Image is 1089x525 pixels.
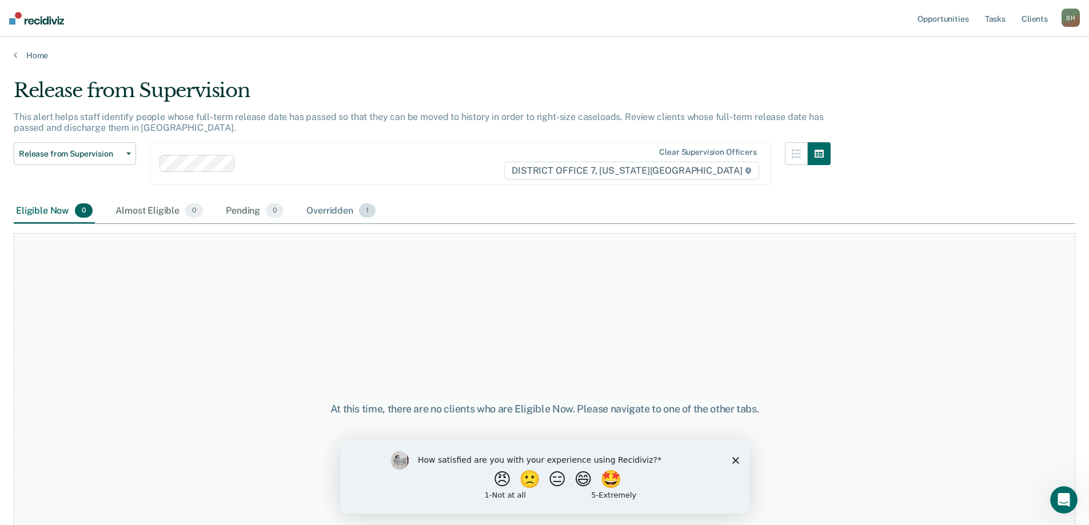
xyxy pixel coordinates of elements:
[75,203,93,218] span: 0
[14,50,1075,61] a: Home
[1062,9,1080,27] button: SH
[1062,9,1080,27] div: S H
[113,199,205,224] div: Almost Eligible0
[280,403,810,415] div: At this time, there are no clients who are Eligible Now. Please navigate to one of the other tabs.
[9,12,64,25] img: Recidiviz
[359,203,376,218] span: 1
[659,147,756,157] div: Clear supervision officers
[19,149,122,159] span: Release from Supervision
[340,440,749,514] iframe: Survey by Kim from Recidiviz
[224,199,286,224] div: Pending0
[304,199,378,224] div: Overridden1
[14,199,95,224] div: Eligible Now0
[14,111,823,133] p: This alert helps staff identify people whose full-term release date has passed so that they can b...
[185,203,203,218] span: 0
[504,162,759,180] span: DISTRICT OFFICE 7, [US_STATE][GEOGRAPHIC_DATA]
[14,142,136,165] button: Release from Supervision
[14,79,831,111] div: Release from Supervision
[266,203,284,218] span: 0
[1050,486,1078,514] iframe: Intercom live chat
